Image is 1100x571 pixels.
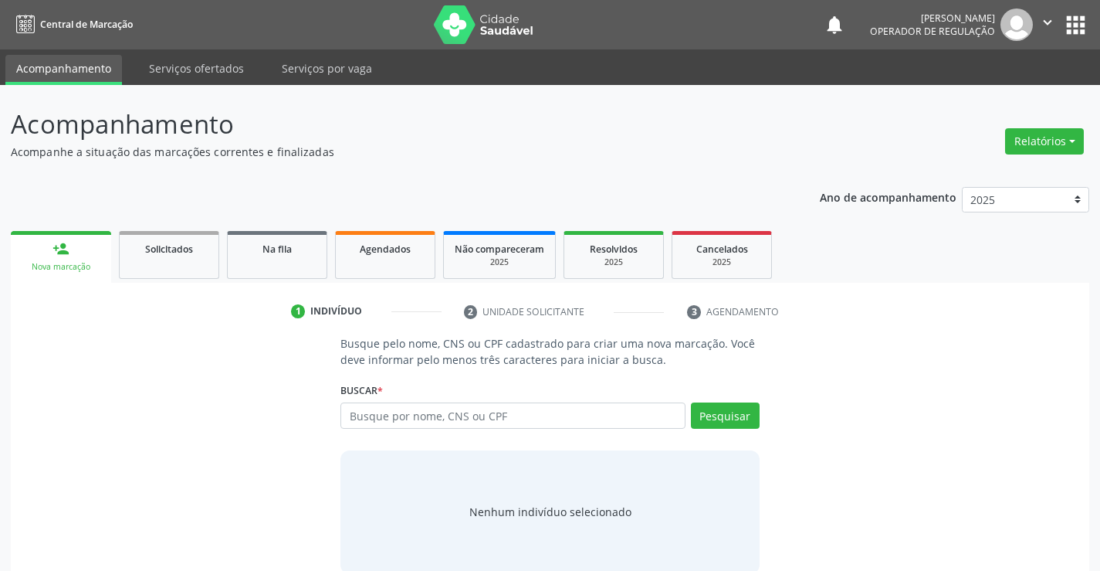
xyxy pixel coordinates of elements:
[11,144,766,160] p: Acompanhe a situação das marcações correntes e finalizadas
[1000,8,1033,41] img: img
[870,25,995,38] span: Operador de regulação
[340,379,383,403] label: Buscar
[291,304,305,318] div: 1
[870,12,995,25] div: [PERSON_NAME]
[455,243,544,256] span: Não compareceram
[145,243,193,256] span: Solicitados
[1033,8,1062,41] button: 
[683,257,760,268] div: 2025
[340,403,685,429] input: Busque por nome, CNS ou CPF
[1005,128,1084,155] button: Relatórios
[575,257,652,268] div: 2025
[271,55,383,82] a: Serviços por vaga
[360,243,411,256] span: Agendados
[138,55,255,82] a: Serviços ofertados
[696,243,748,256] span: Cancelados
[1062,12,1089,39] button: apps
[22,261,100,273] div: Nova marcação
[1039,14,1056,31] i: 
[590,243,638,256] span: Resolvidos
[11,105,766,144] p: Acompanhamento
[691,403,760,429] button: Pesquisar
[262,243,292,256] span: Na fila
[455,257,544,268] div: 2025
[820,187,956,206] p: Ano de acompanhamento
[52,240,69,257] div: person_add
[5,55,122,85] a: Acompanhamento
[469,504,631,520] div: Nenhum indivíduo selecionado
[310,304,362,318] div: Indivíduo
[340,335,759,368] p: Busque pelo nome, CNS ou CPF cadastrado para criar uma nova marcação. Você deve informar pelo men...
[11,12,133,37] a: Central de Marcação
[40,18,133,31] span: Central de Marcação
[824,14,845,36] button: notifications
